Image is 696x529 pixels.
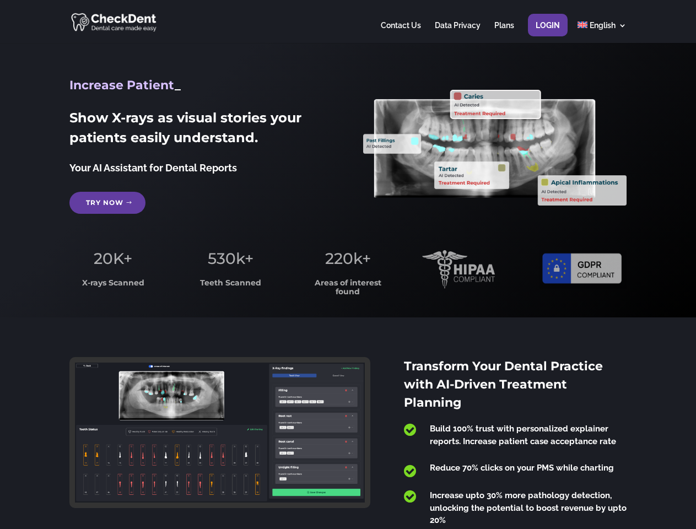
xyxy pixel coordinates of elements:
h2: Show X-rays as visual stories your patients easily understand. [69,108,332,153]
span:  [404,489,416,504]
img: X_Ray_annotated [363,90,626,206]
h3: Areas of interest found [305,279,392,301]
a: Data Privacy [435,21,481,43]
a: Contact Us [381,21,421,43]
span: Your AI Assistant for Dental Reports [69,162,237,174]
span: Increase upto 30% more pathology detection, unlocking the potential to boost revenue by upto 20% [430,490,627,525]
a: English [578,21,627,43]
span: English [590,21,616,30]
img: CheckDent AI [71,11,158,33]
span: Transform Your Dental Practice with AI-Driven Treatment Planning [404,359,603,410]
span: 220k+ [325,249,371,268]
span: Increase Patient [69,78,175,93]
a: Plans [494,21,514,43]
span: 20K+ [94,249,132,268]
span:  [404,464,416,478]
span: _ [175,78,181,93]
span: Build 100% trust with personalized explainer reports. Increase patient case acceptance rate [430,424,616,446]
a: Try Now [69,192,145,214]
span:  [404,423,416,437]
span: 530k+ [208,249,253,268]
a: Login [536,21,560,43]
span: Reduce 70% clicks on your PMS while charting [430,463,614,473]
